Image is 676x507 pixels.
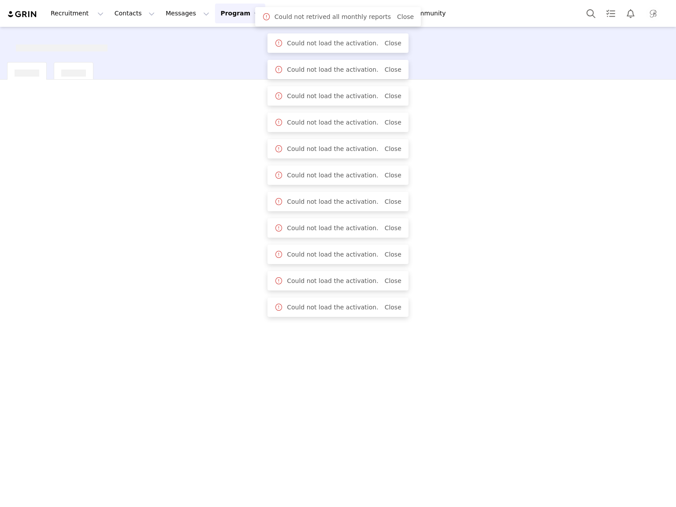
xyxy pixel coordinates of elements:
[601,4,620,23] a: Tasks
[266,4,314,23] button: Content
[7,10,38,18] img: grin logo
[385,277,401,284] a: Close
[385,198,401,205] a: Close
[287,303,378,312] span: Could not load the activation.
[287,92,378,101] span: Could not load the activation.
[405,4,455,23] a: Community
[385,40,401,47] a: Close
[314,4,369,23] button: Reporting
[287,276,378,286] span: Could not load the activation.
[385,119,401,126] a: Close
[369,4,404,23] a: Brands
[215,4,265,23] button: Program
[287,171,378,180] span: Could not load the activation.
[287,39,378,48] span: Could not load the activation.
[581,4,601,23] button: Search
[15,62,39,77] div: [object Object]
[287,250,378,259] span: Could not load the activation.
[385,251,401,258] a: Close
[385,66,401,73] a: Close
[287,224,378,233] span: Could not load the activation.
[16,37,108,51] div: [object Object]
[621,4,640,23] button: Notifications
[641,7,669,21] button: Profile
[287,118,378,127] span: Could not load the activation.
[385,92,401,99] a: Close
[646,7,660,21] img: ed430834-0afb-4835-9c8f-03c24c0091c7.jpg
[397,13,414,20] a: Close
[287,197,378,206] span: Could not load the activation.
[109,4,160,23] button: Contacts
[385,172,401,179] a: Close
[275,12,391,22] span: Could not retrived all monthly reports
[287,144,378,154] span: Could not load the activation.
[45,4,109,23] button: Recruitment
[385,304,401,311] a: Close
[385,224,401,231] a: Close
[385,145,401,152] a: Close
[287,65,378,74] span: Could not load the activation.
[61,62,86,77] div: [object Object]
[160,4,215,23] button: Messages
